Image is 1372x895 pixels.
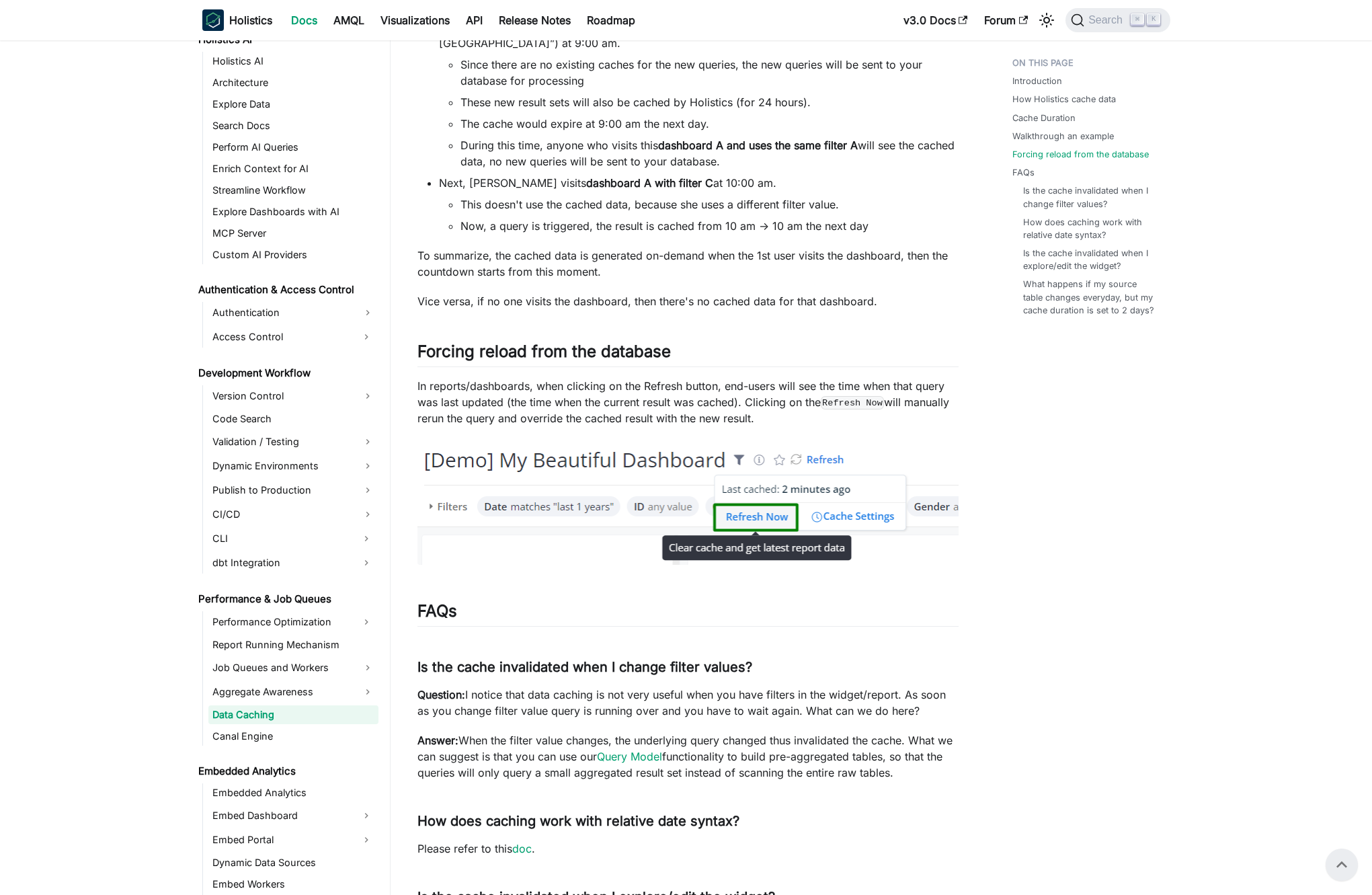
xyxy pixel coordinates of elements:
[439,19,959,169] li: Now, if [PERSON_NAME] visits the and modifies (for i.e: filter "Country = [GEOGRAPHIC_DATA]”) at ...
[229,12,272,28] b: Holistics
[208,224,378,243] a: MCP Server
[976,9,1036,31] a: Forum
[417,659,959,676] h3: Is the cache invalidated when I change filter values?
[417,732,959,781] p: When the filter value changes, the underlying query changed thus invalidated the cache. What we c...
[460,56,959,89] li: Since there are no existing caches for the new queries, the new queries will be sent to your data...
[417,440,959,565] img: Refresh Cache
[208,159,378,178] a: Enrich Context for AI
[208,116,378,135] a: Search Docs
[208,727,378,746] a: Canal Engine
[208,611,354,633] a: Performance Optimization
[417,293,959,309] p: Vice versa, if no one visits the dashboard, then there's no cached data for that dashboard.
[460,116,959,132] li: The cache would expire at 9:00 am the next day.
[325,9,372,31] a: AMQL
[208,73,378,92] a: Architecture
[658,139,858,152] strong: dashboard A and uses the same filter A
[208,410,378,428] a: Code Search
[417,247,959,280] p: To summarize, the cached data is generated on-demand when the 1st user visits the dashboard, then...
[417,688,465,701] strong: Question:
[579,9,643,31] a: Roadmap
[208,853,378,872] a: Dynamic Data Sources
[1147,13,1160,26] kbd: K
[460,196,959,212] li: This doesn't use the cached data, because she uses a different filter value.
[1084,14,1131,26] span: Search
[208,805,354,826] a: Embed Dashboard
[417,342,959,367] h2: Forcing reload from the database
[1065,8,1170,32] button: Search (Command+K)
[208,138,378,157] a: Perform AI Queries
[208,705,378,724] a: Data Caching
[1023,278,1157,317] a: What happens if my source table changes everyday, but my cache duration is set to 2 days?
[895,9,976,31] a: v3.0 Docs
[1012,112,1076,124] a: Cache Duration
[208,657,378,678] a: Job Queues and Workers
[1131,13,1144,26] kbd: ⌘
[208,681,378,703] a: Aggregate Awareness
[208,245,378,264] a: Custom AI Providers
[194,364,378,383] a: Development Workflow
[194,590,378,609] a: Performance & Job Queues
[586,176,713,190] strong: dashboard A with filter C
[417,734,458,747] strong: Answer:
[189,40,391,895] nav: Docs sidebar
[460,218,959,234] li: Now, a query is triggered, the result is cached from 10 am -> 10 am the next day
[354,528,378,549] button: Expand sidebar category 'CLI'
[1012,75,1062,87] a: Introduction
[354,829,378,851] button: Expand sidebar category 'Embed Portal'
[1023,184,1157,210] a: Is the cache invalidated when I change filter values?
[1023,216,1157,241] a: How does caching work with relative date syntax?
[1036,9,1057,31] button: Switch between dark and light mode (currently light mode)
[208,95,378,114] a: Explore Data
[460,137,959,169] li: During this time, anyone who visits this will see the cached data, no new queries will be sent to...
[208,431,378,453] a: Validation / Testing
[491,9,579,31] a: Release Notes
[208,479,378,501] a: Publish to Production
[1023,247,1157,272] a: Is the cache invalidated when I explore/edit the widget?
[354,611,378,633] button: Expand sidebar category 'Performance Optimization'
[821,396,885,410] code: Refresh Now
[208,635,378,654] a: Report Running Mechanism
[208,455,378,477] a: Dynamic Environments
[597,750,662,763] a: Query Model
[202,9,272,31] a: HolisticsHolistics
[194,762,378,781] a: Embedded Analytics
[208,302,378,323] a: Authentication
[417,601,959,627] h2: FAQs
[512,842,532,855] a: doc
[208,202,378,221] a: Explore Dashboards with AI
[458,9,491,31] a: API
[417,687,959,719] p: I notice that data caching is not very useful when you have filters in the widget/report. As soon...
[208,181,378,200] a: Streamline Workflow
[208,385,378,407] a: Version Control
[208,504,378,525] a: CI/CD
[208,875,378,894] a: Embed Workers
[1012,130,1114,143] a: Walkthrough an example
[208,52,378,71] a: Holistics AI
[439,175,959,234] li: Next, [PERSON_NAME] visits at 10:00 am.
[460,94,959,110] li: These new result sets will also be cached by Holistics (for 24 hours).
[417,813,959,830] h3: How does caching work with relative date syntax?
[283,9,325,31] a: Docs
[354,326,378,348] button: Expand sidebar category 'Access Control'
[208,783,378,802] a: Embedded Analytics
[208,528,354,549] a: CLI
[208,829,354,851] a: Embed Portal
[208,326,354,348] a: Access Control
[1012,148,1149,161] a: Forcing reload from the database
[354,805,378,826] button: Expand sidebar category 'Embed Dashboard'
[372,9,458,31] a: Visualizations
[1012,166,1035,179] a: FAQs
[208,552,354,574] a: dbt Integration
[1326,849,1358,881] button: Scroll back to top
[354,552,378,574] button: Expand sidebar category 'dbt Integration'
[194,280,378,299] a: Authentication & Access Control
[202,9,224,31] img: Holistics
[1012,93,1116,106] a: How Holistics cache data
[417,378,959,426] p: In reports/dashboards, when clicking on the Refresh button, end-users will see the time when that...
[417,841,959,857] p: Please refer to this .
